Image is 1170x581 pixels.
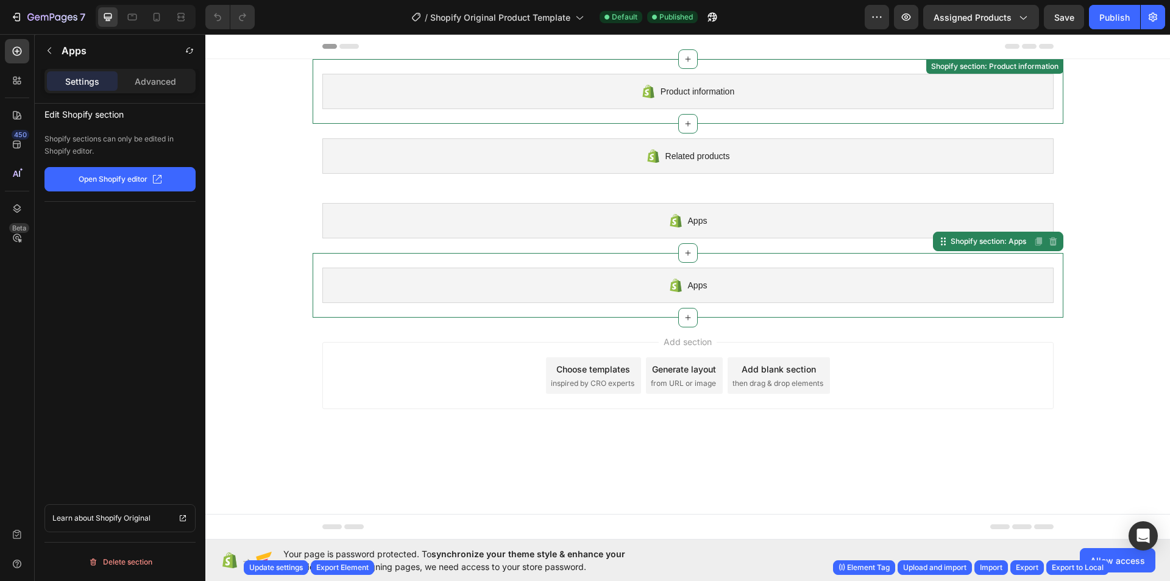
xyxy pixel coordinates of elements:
p: Shopify sections can only be edited in Shopify editor. [44,133,196,157]
button: Open Shopify editor [44,167,196,191]
p: Advanced [135,75,176,88]
span: inspired by CRO experts [346,344,429,355]
button: Delete section [44,552,196,572]
button: (I) Element Tag [833,560,895,575]
p: 7 [80,10,85,24]
span: Apps [483,179,502,194]
span: Default [612,12,637,23]
span: Assigned Products [934,11,1012,24]
button: Export [1010,560,1044,575]
div: Export to Local [1052,562,1104,573]
p: Settings [65,75,99,88]
span: Product information [455,50,529,65]
div: Open Intercom Messenger [1129,521,1158,551]
div: (I) Element Tag [838,562,890,573]
span: then drag & drop elements [527,344,618,355]
div: Upload and import [903,562,966,573]
div: Beta [9,223,29,233]
span: Apps [483,244,502,258]
span: Published [659,12,693,23]
div: Delete section [88,555,152,569]
p: Open Shopify editor [79,174,147,185]
button: Export to Local [1046,560,1109,575]
button: 7 [5,5,91,29]
button: Assigned Products [923,5,1039,29]
button: Allow access [1080,548,1155,572]
div: Shopify section: Product information [723,27,856,38]
span: Your page is password protected. To when designing pages, we need access to your store password. [283,547,673,573]
div: Import [980,562,1002,573]
p: Edit Shopify section [44,104,196,122]
iframe: Design area [205,34,1170,540]
button: Upload and import [898,560,972,575]
span: / [425,11,428,24]
span: Shopify Original Product Template [430,11,570,24]
button: Export Element [311,560,374,575]
div: Export [1016,562,1038,573]
button: Publish [1089,5,1140,29]
div: Undo/Redo [205,5,255,29]
span: Related products [460,115,525,129]
p: Learn about [52,512,94,524]
button: Import [974,560,1008,575]
button: Update settings [244,560,308,575]
a: Learn about Shopify Original [44,504,196,532]
div: Export Element [316,562,369,573]
span: Add section [453,301,511,314]
div: 450 [12,130,29,140]
p: Shopify Original [96,512,151,524]
span: from URL or image [445,344,511,355]
div: Choose templates [351,329,425,341]
div: Shopify section: Apps [743,202,823,213]
p: Apps [62,43,87,58]
div: Update settings [249,562,303,573]
button: Save [1044,5,1084,29]
div: Add blank section [536,329,611,341]
div: Publish [1099,11,1130,24]
div: Generate layout [447,329,511,341]
span: synchronize your theme style & enhance your experience [283,549,625,572]
span: Allow access [1090,554,1145,567]
span: Save [1054,12,1074,23]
